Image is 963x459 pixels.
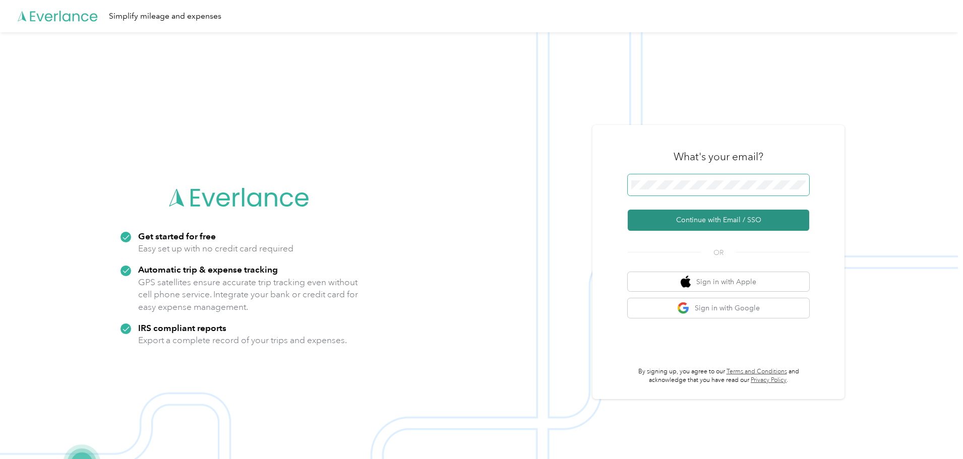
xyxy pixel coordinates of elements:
[681,276,691,288] img: apple logo
[628,298,809,318] button: google logoSign in with Google
[628,210,809,231] button: Continue with Email / SSO
[138,264,278,275] strong: Automatic trip & expense tracking
[701,247,736,258] span: OR
[674,150,763,164] h3: What's your email?
[628,272,809,292] button: apple logoSign in with Apple
[138,242,293,255] p: Easy set up with no credit card required
[677,302,690,314] img: google logo
[727,368,787,375] a: Terms and Conditions
[138,276,358,313] p: GPS satellites ensure accurate trip tracking even without cell phone service. Integrate your bank...
[751,376,787,384] a: Privacy Policy
[138,334,347,347] p: Export a complete record of your trips and expenses.
[138,231,216,241] strong: Get started for free
[138,322,226,333] strong: IRS compliant reports
[628,367,809,385] p: By signing up, you agree to our and acknowledge that you have read our .
[109,10,221,23] div: Simplify mileage and expenses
